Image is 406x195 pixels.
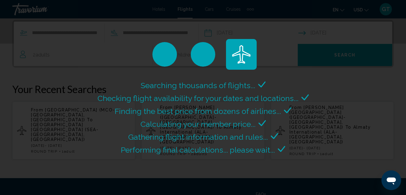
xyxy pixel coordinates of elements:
[140,119,255,129] span: Calculating your member price...
[141,81,255,90] span: Searching thousands of flights...
[115,107,281,116] span: Finding the best price from dozens of airlines...
[128,132,268,142] span: Gathering flight information and rules...
[381,170,401,190] iframe: Button to launch messaging window
[121,145,275,154] span: Performing final calculations... please wait...
[98,94,298,103] span: Checking flight availability for your dates and locations...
